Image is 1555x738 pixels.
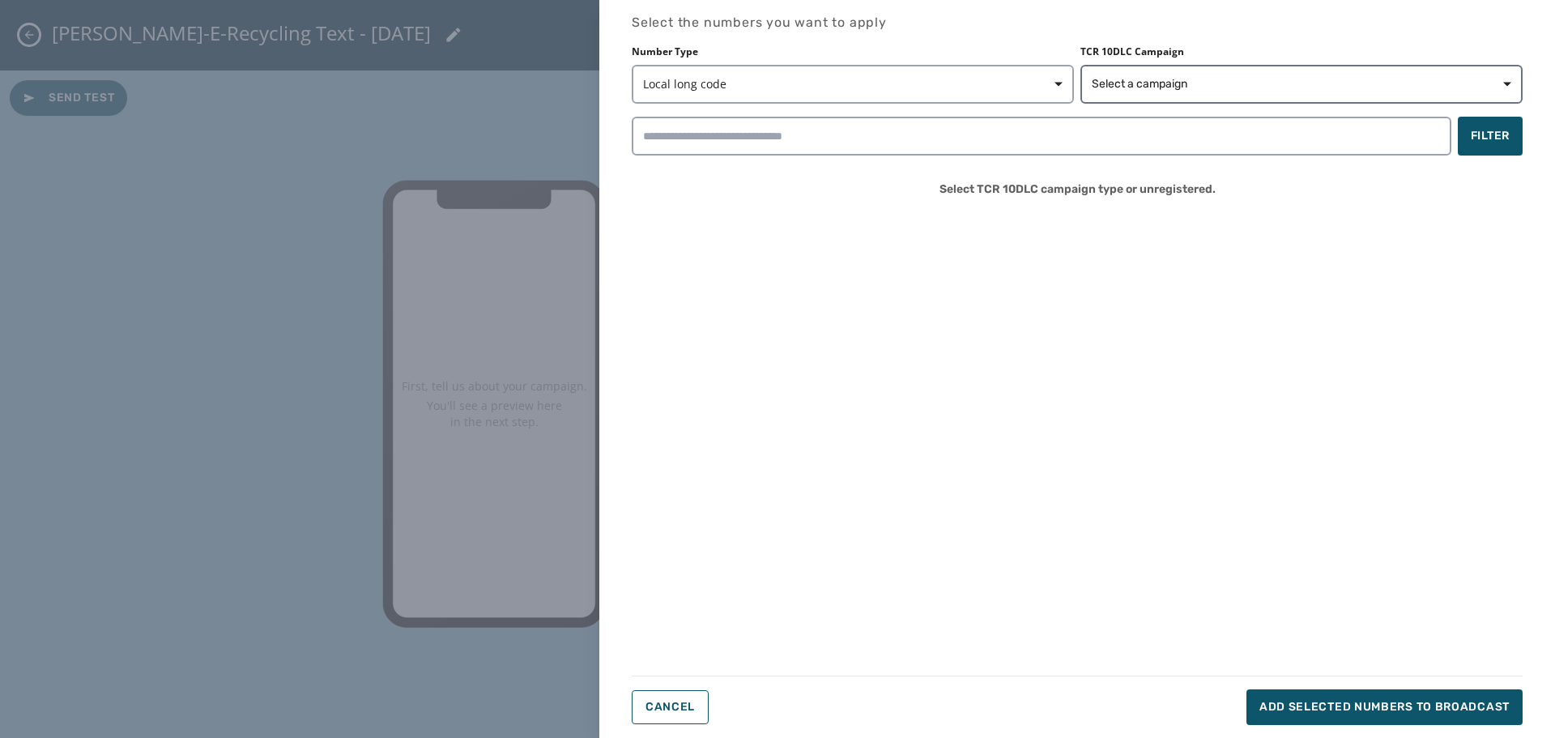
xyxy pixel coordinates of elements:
button: Filter [1458,117,1523,156]
span: Filter [1471,128,1510,144]
button: Add selected numbers to broadcast [1246,689,1523,725]
button: Local long code [632,65,1074,104]
span: Cancel [645,701,695,714]
button: Cancel [632,690,709,724]
h4: Select the numbers you want to apply [632,13,1523,32]
label: Number Type [632,45,1074,58]
span: Select a campaign [1092,76,1187,92]
span: Add selected numbers to broadcast [1259,699,1510,715]
button: Select a campaign [1080,65,1523,104]
label: TCR 10DLC Campaign [1080,45,1523,58]
span: Select TCR 10DLC campaign type or unregistered. [939,169,1216,211]
span: Local long code [643,76,1063,92]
